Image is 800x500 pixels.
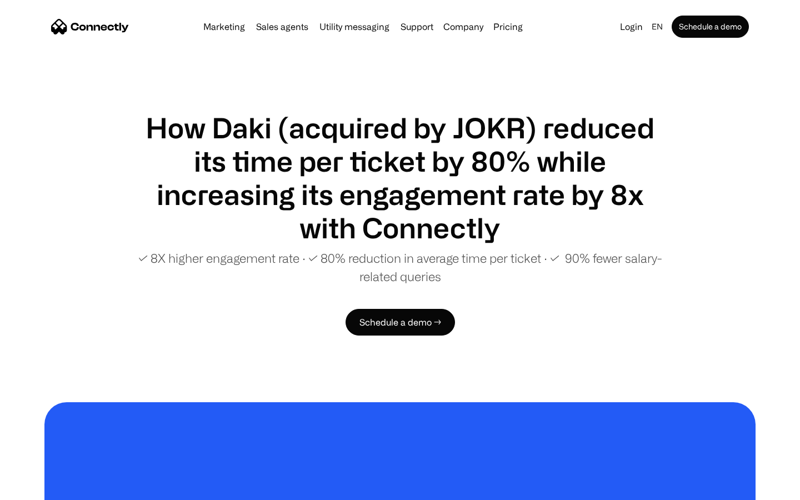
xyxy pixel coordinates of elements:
[652,19,663,34] div: en
[396,22,438,31] a: Support
[199,22,249,31] a: Marketing
[11,479,67,496] aside: Language selected: English
[672,16,749,38] a: Schedule a demo
[252,22,313,31] a: Sales agents
[315,22,394,31] a: Utility messaging
[133,111,667,244] h1: How Daki (acquired by JOKR) reduced its time per ticket by 80% while increasing its engagement ra...
[443,19,483,34] div: Company
[489,22,527,31] a: Pricing
[346,309,455,336] a: Schedule a demo →
[616,19,647,34] a: Login
[22,481,67,496] ul: Language list
[133,249,667,286] p: ✓ 8X higher engagement rate ∙ ✓ 80% reduction in average time per ticket ∙ ✓ 90% fewer salary-rel...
